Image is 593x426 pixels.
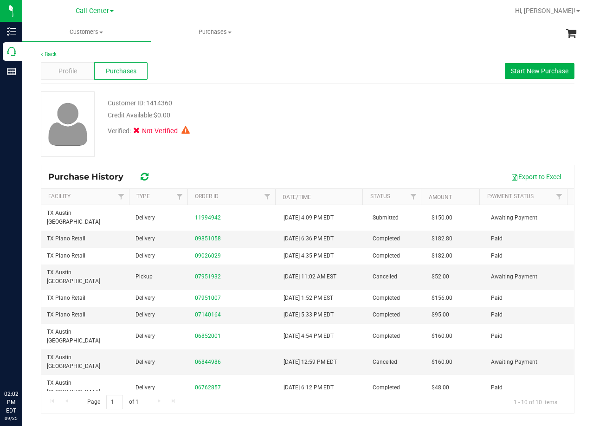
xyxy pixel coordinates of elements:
inline-svg: Inventory [7,27,16,36]
a: Filter [114,189,129,205]
span: Customer is verified, but their medical card is from a different state that does not have recipro... [181,126,190,136]
span: $52.00 [432,272,449,281]
span: Cancelled [373,358,397,367]
span: [DATE] 4:35 PM EDT [284,252,334,260]
a: 07951932 [195,273,221,280]
a: Payment Status [487,193,534,200]
span: Hi, [PERSON_NAME]! [515,7,575,14]
p: 09/25 [4,415,18,422]
a: 06844986 [195,359,221,365]
span: Delivery [135,234,155,243]
a: 09851058 [195,235,221,242]
span: Customers [22,28,151,36]
span: Completed [373,310,400,319]
span: Completed [373,294,400,303]
a: Order ID [195,193,219,200]
span: Page of 1 [79,395,146,409]
span: $182.80 [432,234,452,243]
div: Customer ID: 1414360 [108,98,172,108]
a: Status [370,193,390,200]
span: Completed [373,332,400,341]
iframe: Resource center unread badge [27,350,39,361]
span: Completed [373,252,400,260]
button: Export to Excel [505,169,567,185]
span: Cancelled [373,272,397,281]
span: $48.00 [432,383,449,392]
span: Delivery [135,358,155,367]
span: Delivery [135,252,155,260]
span: [DATE] 11:02 AM EST [284,272,336,281]
span: Completed [373,234,400,243]
a: Filter [259,189,275,205]
span: Awaiting Payment [491,213,537,222]
span: $150.00 [432,213,452,222]
a: 06762857 [195,384,221,391]
span: TX Austin [GEOGRAPHIC_DATA] [47,353,124,371]
div: Verified: [108,126,192,136]
span: TX Austin [GEOGRAPHIC_DATA] [47,328,124,345]
span: Start New Purchase [511,67,568,75]
span: [DATE] 6:12 PM EDT [284,383,334,392]
span: [DATE] 4:54 PM EDT [284,332,334,341]
span: Paid [491,234,503,243]
span: TX Austin [GEOGRAPHIC_DATA] [47,268,124,286]
span: $156.00 [432,294,452,303]
input: 1 [106,395,123,409]
span: Delivery [135,310,155,319]
span: TX Plano Retail [47,234,85,243]
a: Customers [22,22,151,42]
span: Pickup [135,272,153,281]
span: Paid [491,332,503,341]
span: $95.00 [432,310,449,319]
span: Paid [491,294,503,303]
span: $182.00 [432,252,452,260]
span: Profile [58,66,77,76]
inline-svg: Call Center [7,47,16,56]
span: Paid [491,310,503,319]
span: TX Plano Retail [47,310,85,319]
span: TX Plano Retail [47,252,85,260]
span: [DATE] 5:33 PM EDT [284,310,334,319]
span: [DATE] 4:09 PM EDT [284,213,334,222]
span: Delivery [135,294,155,303]
a: Amount [429,194,452,200]
span: Purchases [151,28,279,36]
span: Not Verified [142,126,179,136]
span: Purchases [106,66,136,76]
span: Paid [491,383,503,392]
span: [DATE] 6:36 PM EDT [284,234,334,243]
a: 09026029 [195,252,221,259]
span: $160.00 [432,332,452,341]
a: Filter [406,189,421,205]
span: Submitted [373,213,399,222]
a: 07140164 [195,311,221,318]
a: Back [41,51,57,58]
span: [DATE] 1:52 PM EST [284,294,333,303]
a: Type [136,193,150,200]
a: Filter [172,189,187,205]
span: 1 - 10 of 10 items [506,395,565,409]
span: Purchase History [48,172,133,182]
span: TX Austin [GEOGRAPHIC_DATA] [47,379,124,396]
div: Credit Available: [108,110,367,120]
a: 07951007 [195,295,221,301]
a: Facility [48,193,71,200]
span: $160.00 [432,358,452,367]
span: Paid [491,252,503,260]
span: TX Plano Retail [47,294,85,303]
span: Delivery [135,213,155,222]
a: Filter [552,189,567,205]
inline-svg: Reports [7,67,16,76]
span: Delivery [135,383,155,392]
a: 11994942 [195,214,221,221]
img: user-icon.png [44,100,92,148]
a: Date/Time [283,194,311,200]
a: Purchases [151,22,279,42]
button: Start New Purchase [505,63,574,79]
p: 02:02 PM EDT [4,390,18,415]
span: Awaiting Payment [491,358,537,367]
span: Completed [373,383,400,392]
a: 06852001 [195,333,221,339]
span: Awaiting Payment [491,272,537,281]
span: TX Austin [GEOGRAPHIC_DATA] [47,209,124,226]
